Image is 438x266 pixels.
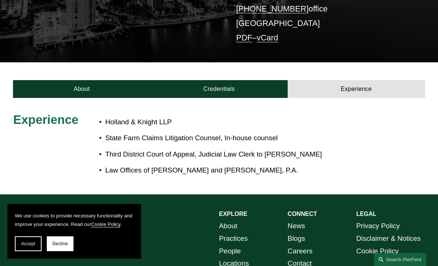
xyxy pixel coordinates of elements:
[219,211,247,217] strong: EXPLORE
[52,241,68,246] span: Decline
[288,211,317,217] strong: CONNECT
[356,232,421,245] a: Disclaimer & Notices
[219,245,241,257] a: People
[257,33,278,42] a: vCard
[356,220,400,232] a: Privacy Policy
[91,221,121,227] a: Cookie Policy
[105,116,373,128] p: Holland & Knight LLP
[288,245,313,257] a: Careers
[356,245,399,257] a: Cookie Policy
[356,211,376,217] strong: LEGAL
[236,4,308,13] a: [PHONE_NUMBER]
[13,113,78,127] span: Experience
[219,232,248,245] a: Practices
[105,148,373,161] p: Third District Court of Appeal, Judicial Law Clerk to [PERSON_NAME]
[7,204,141,259] section: Cookie banner
[288,80,425,98] a: Experience
[150,80,288,98] a: Credentials
[236,33,252,42] a: PDF
[219,220,237,232] a: About
[374,253,426,266] a: Search this site
[15,236,42,251] button: Accept
[288,220,305,232] a: News
[288,232,305,245] a: Blogs
[13,80,150,98] a: About
[105,164,373,177] p: Law Offices of [PERSON_NAME] and [PERSON_NAME], P.A.
[15,211,134,229] p: We use cookies to provide necessary functionality and improve your experience. Read our .
[47,236,73,251] button: Decline
[21,241,35,246] span: Accept
[105,132,373,144] p: State Farm Claims Litigation Counsel, In-house counsel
